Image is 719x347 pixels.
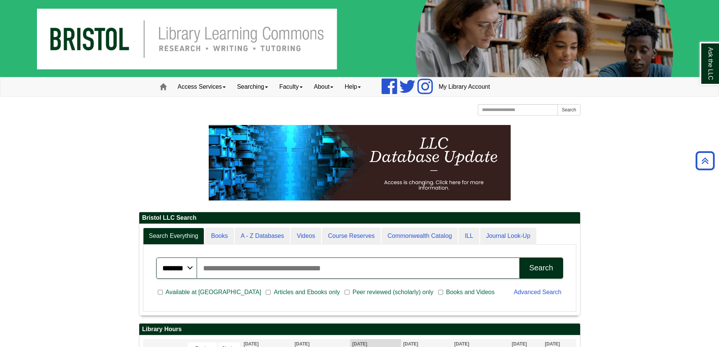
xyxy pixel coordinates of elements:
[139,324,580,335] h2: Library Hours
[403,341,418,347] span: [DATE]
[158,289,163,296] input: Available at [GEOGRAPHIC_DATA]
[308,77,339,96] a: About
[209,125,511,200] img: HTML tutorial
[243,341,259,347] span: [DATE]
[143,228,205,245] a: Search Everything
[382,228,458,245] a: Commonwealth Catalog
[231,77,274,96] a: Searching
[443,288,498,297] span: Books and Videos
[514,289,561,295] a: Advanced Search
[139,212,580,224] h2: Bristol LLC Search
[235,228,290,245] a: A - Z Databases
[557,104,580,116] button: Search
[438,289,443,296] input: Books and Videos
[205,228,234,245] a: Books
[163,288,264,297] span: Available at [GEOGRAPHIC_DATA]
[693,156,717,166] a: Back to Top
[349,288,436,297] span: Peer reviewed (scholarly) only
[339,77,366,96] a: Help
[172,77,231,96] a: Access Services
[545,341,560,347] span: [DATE]
[529,264,553,272] div: Search
[322,228,381,245] a: Course Reserves
[352,341,367,347] span: [DATE]
[454,341,469,347] span: [DATE]
[266,289,271,296] input: Articles and Ebooks only
[512,341,527,347] span: [DATE]
[519,258,563,279] button: Search
[271,288,343,297] span: Articles and Ebooks only
[291,228,321,245] a: Videos
[433,77,496,96] a: My Library Account
[459,228,479,245] a: ILL
[480,228,536,245] a: Journal Look-Up
[345,289,349,296] input: Peer reviewed (scholarly) only
[295,341,310,347] span: [DATE]
[274,77,308,96] a: Faculty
